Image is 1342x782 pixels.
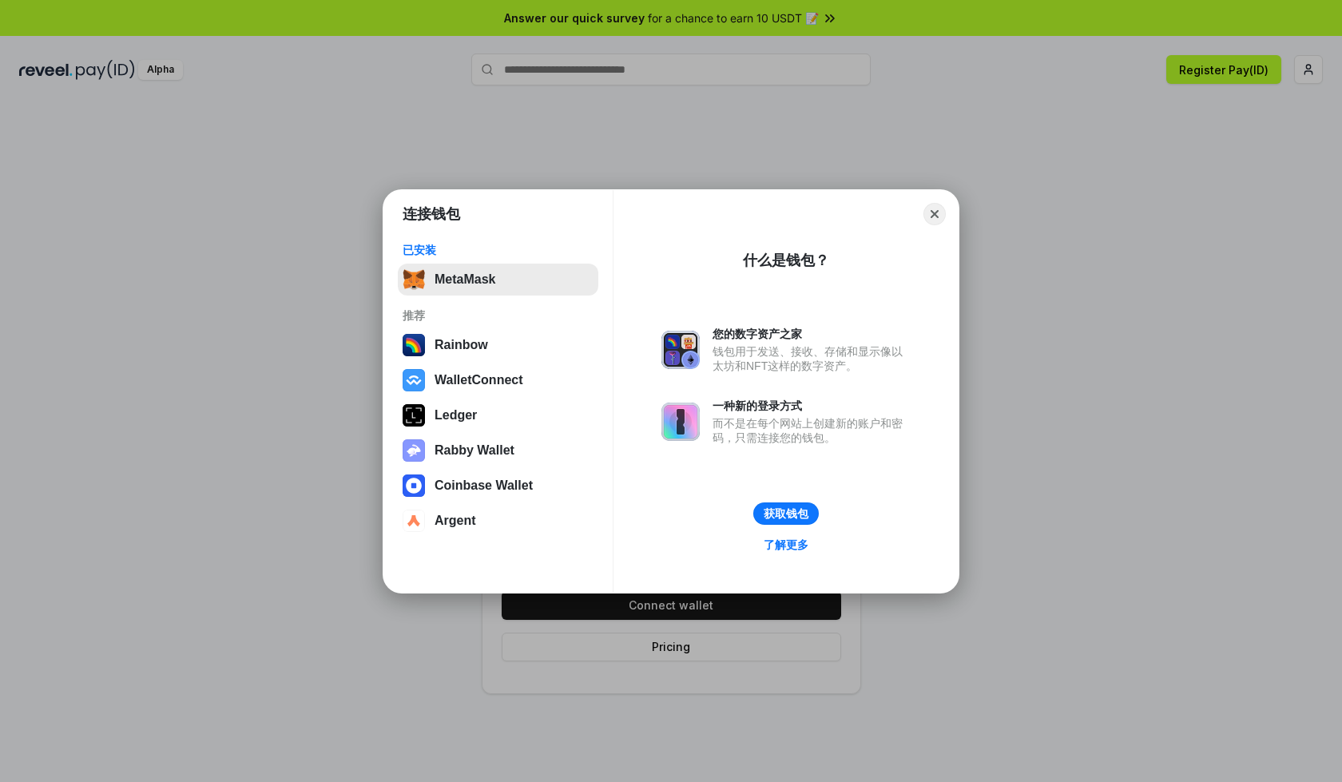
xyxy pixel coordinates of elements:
[435,272,495,287] div: MetaMask
[713,344,911,373] div: 钱包用于发送、接收、存储和显示像以太坊和NFT这样的数字资产。
[403,404,425,427] img: svg+xml,%3Csvg%20xmlns%3D%22http%3A%2F%2Fwww.w3.org%2F2000%2Fsvg%22%20width%3D%2228%22%20height%3...
[713,327,911,341] div: 您的数字资产之家
[713,399,911,413] div: 一种新的登录方式
[435,478,533,493] div: Coinbase Wallet
[713,416,911,445] div: 而不是在每个网站上创建新的账户和密码，只需连接您的钱包。
[661,403,700,441] img: svg+xml,%3Csvg%20xmlns%3D%22http%3A%2F%2Fwww.w3.org%2F2000%2Fsvg%22%20fill%3D%22none%22%20viewBox...
[398,470,598,502] button: Coinbase Wallet
[923,203,946,225] button: Close
[435,373,523,387] div: WalletConnect
[398,435,598,466] button: Rabby Wallet
[435,338,488,352] div: Rainbow
[403,439,425,462] img: svg+xml,%3Csvg%20xmlns%3D%22http%3A%2F%2Fwww.w3.org%2F2000%2Fsvg%22%20fill%3D%22none%22%20viewBox...
[764,538,808,552] div: 了解更多
[403,334,425,356] img: svg+xml,%3Csvg%20width%3D%22120%22%20height%3D%22120%22%20viewBox%3D%220%200%20120%20120%22%20fil...
[764,506,808,521] div: 获取钱包
[398,264,598,296] button: MetaMask
[435,443,514,458] div: Rabby Wallet
[403,369,425,391] img: svg+xml,%3Csvg%20width%3D%2228%22%20height%3D%2228%22%20viewBox%3D%220%200%2028%2028%22%20fill%3D...
[435,514,476,528] div: Argent
[435,408,477,423] div: Ledger
[398,505,598,537] button: Argent
[754,534,818,555] a: 了解更多
[753,502,819,525] button: 获取钱包
[403,308,594,323] div: 推荐
[398,329,598,361] button: Rainbow
[403,204,460,224] h1: 连接钱包
[398,399,598,431] button: Ledger
[743,251,829,270] div: 什么是钱包？
[403,510,425,532] img: svg+xml,%3Csvg%20width%3D%2228%22%20height%3D%2228%22%20viewBox%3D%220%200%2028%2028%22%20fill%3D...
[403,474,425,497] img: svg+xml,%3Csvg%20width%3D%2228%22%20height%3D%2228%22%20viewBox%3D%220%200%2028%2028%22%20fill%3D...
[398,364,598,396] button: WalletConnect
[661,331,700,369] img: svg+xml,%3Csvg%20xmlns%3D%22http%3A%2F%2Fwww.w3.org%2F2000%2Fsvg%22%20fill%3D%22none%22%20viewBox...
[403,243,594,257] div: 已安装
[403,268,425,291] img: svg+xml,%3Csvg%20fill%3D%22none%22%20height%3D%2233%22%20viewBox%3D%220%200%2035%2033%22%20width%...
